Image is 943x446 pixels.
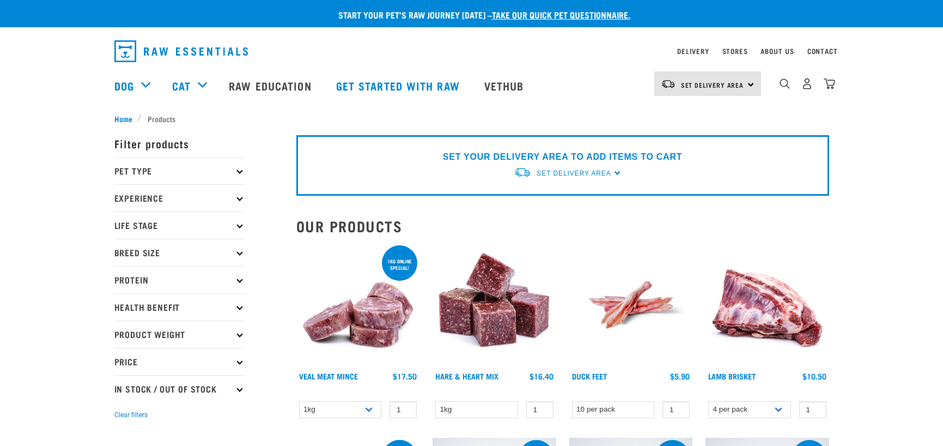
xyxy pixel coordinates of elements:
a: Duck Feet [572,374,607,378]
div: $16.40 [530,372,553,381]
span: Set Delivery Area [681,83,744,87]
p: In Stock / Out Of Stock [114,375,245,402]
img: user.png [801,78,813,89]
nav: breadcrumbs [114,113,829,124]
p: Price [114,348,245,375]
h2: Our Products [296,218,829,234]
a: Stores [722,49,748,53]
p: Pet Type [114,157,245,184]
nav: dropdown navigation [106,36,838,67]
input: 1 [390,401,417,418]
a: Hare & Heart Mix [435,374,498,378]
a: Cat [172,77,191,94]
p: Protein [114,266,245,293]
div: $5.90 [670,372,690,381]
div: $10.50 [802,372,826,381]
span: Set Delivery Area [537,170,611,177]
input: 1 [799,401,826,418]
p: SET YOUR DELIVERY AREA TO ADD ITEMS TO CART [443,150,682,164]
a: Home [114,113,138,124]
p: Product Weight [114,321,245,348]
a: Get started with Raw [325,64,473,107]
p: Filter products [114,130,245,157]
p: Health Benefit [114,293,245,321]
a: Vethub [473,64,538,107]
p: Experience [114,184,245,212]
a: take our quick pet questionnaire. [492,12,630,17]
a: Contact [807,49,838,53]
input: 1 [526,401,553,418]
p: Life Stage [114,212,245,239]
div: $17.50 [393,372,417,381]
p: Breed Size [114,239,245,266]
a: Delivery [677,49,709,53]
img: home-icon@2x.png [824,78,835,89]
img: van-moving.png [661,79,676,89]
img: home-icon-1@2x.png [780,79,790,89]
img: 1240 Lamb Brisket Pieces 01 [705,243,829,367]
input: 1 [662,401,690,418]
a: Lamb Brisket [708,374,756,378]
a: About Us [761,49,794,53]
img: van-moving.png [514,167,531,178]
img: Pile Of Cubed Hare Heart For Pets [433,243,556,367]
a: Veal Meat Mince [299,374,358,378]
a: Raw Education [218,64,325,107]
span: Home [114,113,132,124]
img: Raw Essentials Logo [114,40,248,62]
img: Raw Essentials Duck Feet Raw Meaty Bones For Dogs [569,243,693,367]
a: Dog [114,77,134,94]
div: 1kg online special! [382,253,417,276]
button: Clear filters [114,410,148,420]
img: 1160 Veal Meat Mince Medallions 01 [296,243,420,367]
